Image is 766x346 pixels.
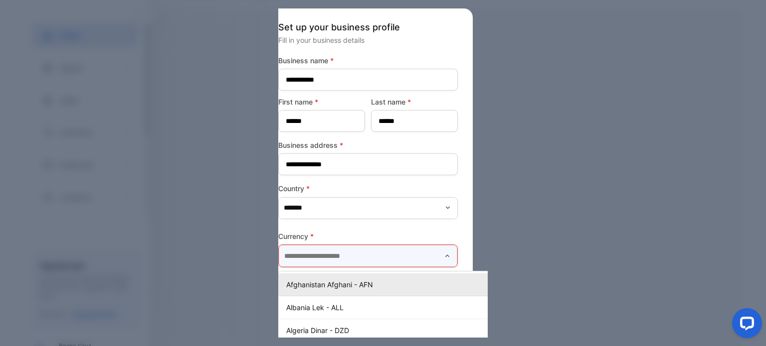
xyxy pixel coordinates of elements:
p: This field is required [278,269,458,282]
p: Fill in your business details [278,35,458,45]
label: Last name [371,97,458,107]
p: Algeria Dinar - DZD [286,325,527,336]
label: Business name [278,55,458,66]
label: Business address [278,140,458,150]
iframe: LiveChat chat widget [724,304,766,346]
label: Currency [278,231,458,241]
p: Set up your business profile [278,20,458,34]
p: Albania Lek - ALL [286,302,527,313]
p: Afghanistan Afghani - AFN [286,279,527,290]
label: First name [278,97,365,107]
label: Country [278,183,458,194]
